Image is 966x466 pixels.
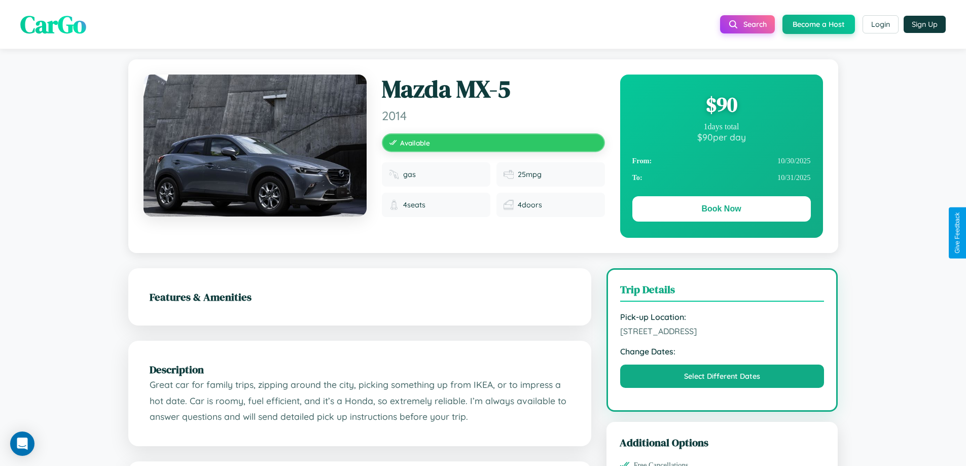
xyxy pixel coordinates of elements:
span: 4 doors [518,200,542,209]
strong: Change Dates: [620,346,825,356]
span: gas [403,170,416,179]
div: $ 90 [632,91,811,118]
button: Login [863,15,899,33]
span: 25 mpg [518,170,542,179]
button: Select Different Dates [620,365,825,388]
button: Search [720,15,775,33]
div: $ 90 per day [632,131,811,142]
img: Fuel type [389,169,399,180]
span: Search [743,20,767,29]
button: Book Now [632,196,811,222]
strong: From: [632,157,652,165]
h3: Additional Options [620,435,825,450]
img: Mazda MX-5 2014 [144,75,367,217]
span: CarGo [20,8,86,41]
img: Fuel efficiency [504,169,514,180]
div: 1 days total [632,122,811,131]
div: Open Intercom Messenger [10,432,34,456]
strong: Pick-up Location: [620,312,825,322]
div: Give Feedback [954,212,961,254]
span: 4 seats [403,200,425,209]
span: 2014 [382,108,605,123]
img: Seats [389,200,399,210]
span: Available [400,138,430,147]
div: 10 / 31 / 2025 [632,169,811,186]
h1: Mazda MX-5 [382,75,605,104]
h2: Description [150,362,570,377]
div: 10 / 30 / 2025 [632,153,811,169]
img: Doors [504,200,514,210]
h2: Features & Amenities [150,290,570,304]
p: Great car for family trips, zipping around the city, picking something up from IKEA, or to impres... [150,377,570,425]
h3: Trip Details [620,282,825,302]
button: Become a Host [782,15,855,34]
span: [STREET_ADDRESS] [620,326,825,336]
button: Sign Up [904,16,946,33]
strong: To: [632,173,642,182]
